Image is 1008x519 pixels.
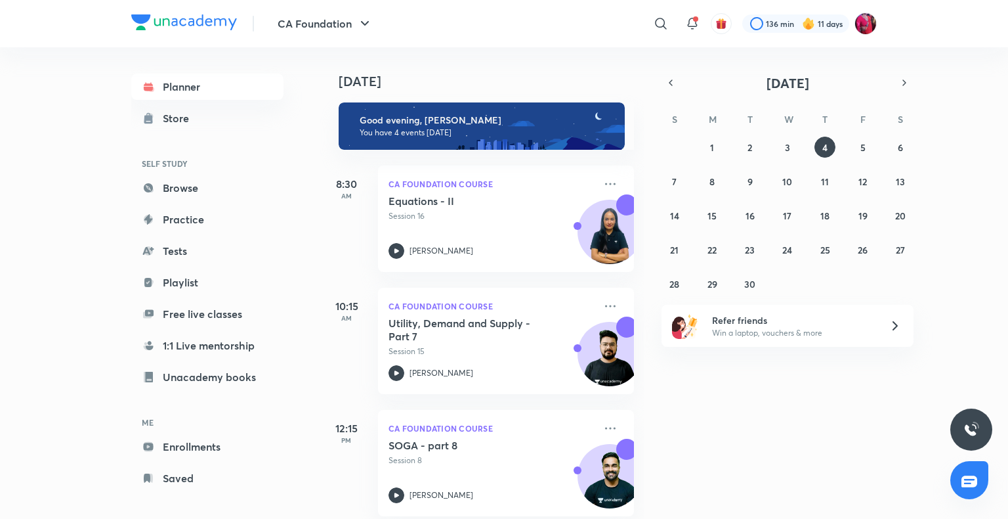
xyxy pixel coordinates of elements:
h5: Equations - II [388,194,552,208]
button: September 27, 2025 [890,239,911,260]
img: Company Logo [131,14,237,30]
abbr: September 17, 2025 [783,210,791,222]
abbr: September 23, 2025 [745,244,755,256]
button: September 30, 2025 [740,273,761,294]
p: Session 15 [388,346,595,357]
abbr: September 15, 2025 [707,210,717,222]
abbr: September 28, 2025 [669,278,679,290]
abbr: September 11, 2025 [821,175,829,188]
h5: 10:15 [320,298,373,314]
abbr: September 27, 2025 [896,244,905,256]
abbr: September 6, 2025 [898,141,903,154]
abbr: September 10, 2025 [782,175,792,188]
abbr: September 3, 2025 [785,141,790,154]
button: September 15, 2025 [702,205,723,226]
a: Saved [131,465,283,491]
button: September 23, 2025 [740,239,761,260]
abbr: September 16, 2025 [745,210,755,222]
p: CA Foundation Course [388,298,595,314]
button: September 17, 2025 [777,205,798,226]
button: September 11, 2025 [814,171,835,192]
button: September 2, 2025 [740,137,761,158]
button: September 9, 2025 [740,171,761,192]
p: [PERSON_NAME] [409,489,473,501]
p: PM [320,436,373,444]
h6: Refer friends [712,313,873,327]
abbr: September 24, 2025 [782,244,792,256]
abbr: Sunday [672,113,677,125]
a: Unacademy books [131,364,283,390]
abbr: September 21, 2025 [670,244,679,256]
button: September 3, 2025 [777,137,798,158]
h5: Utility, Demand and Supply - Part 7 [388,317,552,343]
button: September 6, 2025 [890,137,911,158]
a: Company Logo [131,14,237,34]
p: AM [320,314,373,322]
p: Win a laptop, vouchers & more [712,327,873,339]
img: Avatar [578,451,641,514]
abbr: September 2, 2025 [747,141,752,154]
abbr: September 4, 2025 [822,141,828,154]
button: September 18, 2025 [814,205,835,226]
a: Free live classes [131,301,283,327]
abbr: September 5, 2025 [860,141,866,154]
p: [PERSON_NAME] [409,245,473,257]
abbr: September 18, 2025 [820,210,829,222]
a: Store [131,105,283,131]
abbr: September 1, 2025 [710,141,714,154]
a: Playlist [131,269,283,296]
button: September 26, 2025 [852,239,873,260]
abbr: September 19, 2025 [858,210,868,222]
a: 1:1 Live mentorship [131,332,283,359]
abbr: September 12, 2025 [858,175,867,188]
p: CA Foundation Course [388,420,595,436]
img: evening [339,102,625,150]
img: referral [672,313,698,339]
button: [DATE] [680,74,895,92]
button: September 14, 2025 [664,205,685,226]
h5: 12:15 [320,420,373,436]
abbr: September 26, 2025 [858,244,868,256]
button: September 16, 2025 [740,205,761,226]
button: September 7, 2025 [664,171,685,192]
abbr: September 22, 2025 [707,244,717,256]
img: Avatar [578,329,641,392]
button: September 10, 2025 [777,171,798,192]
abbr: September 25, 2025 [820,244,830,256]
a: Planner [131,74,283,100]
abbr: September 20, 2025 [895,210,906,222]
div: Store [163,110,197,126]
button: September 4, 2025 [814,137,835,158]
h6: SELF STUDY [131,152,283,175]
button: September 20, 2025 [890,205,911,226]
p: CA Foundation Course [388,176,595,192]
h5: SOGA - part 8 [388,439,552,452]
h4: [DATE] [339,74,647,89]
button: September 21, 2025 [664,239,685,260]
abbr: September 30, 2025 [744,278,755,290]
h6: ME [131,411,283,434]
abbr: Tuesday [747,113,753,125]
h5: 8:30 [320,176,373,192]
a: Enrollments [131,434,283,460]
button: September 8, 2025 [702,171,723,192]
abbr: Wednesday [784,113,793,125]
img: Avatar [578,207,641,270]
button: September 12, 2025 [852,171,873,192]
abbr: Friday [860,113,866,125]
abbr: September 7, 2025 [672,175,677,188]
abbr: September 9, 2025 [747,175,753,188]
p: Session 16 [388,210,595,222]
button: September 5, 2025 [852,137,873,158]
button: September 25, 2025 [814,239,835,260]
span: [DATE] [766,74,809,92]
button: CA Foundation [270,11,381,37]
p: Session 8 [388,455,595,466]
button: September 29, 2025 [702,273,723,294]
abbr: Monday [709,113,717,125]
button: September 28, 2025 [664,273,685,294]
abbr: September 14, 2025 [670,210,679,222]
a: Browse [131,175,283,201]
button: avatar [711,13,732,34]
abbr: Saturday [898,113,903,125]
